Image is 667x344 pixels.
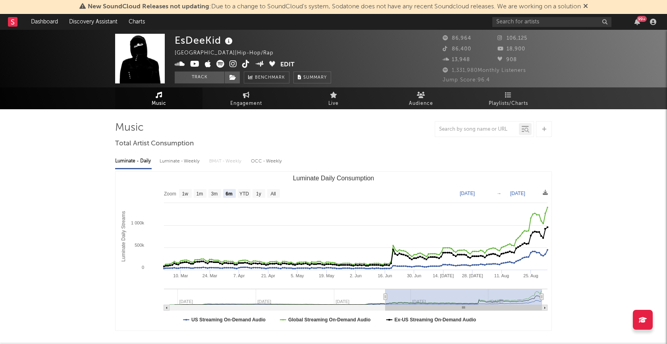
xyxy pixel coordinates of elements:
span: Total Artist Consumption [115,139,194,149]
text: 1m [197,191,203,197]
a: Engagement [202,87,290,109]
text: 1w [182,191,189,197]
text: Luminate Daily Streams [121,211,126,261]
text: 1 000k [131,220,145,225]
a: Benchmark [244,72,289,83]
text: [DATE] [460,191,475,196]
span: New SoundCloud Releases not updating [88,4,209,10]
text: 24. Mar [202,273,218,278]
div: OCC - Weekly [251,155,283,168]
span: 86,964 [443,36,471,41]
div: EsDeeKid [175,34,235,47]
text: 500k [135,243,144,247]
text: 7. Apr [233,273,245,278]
text: 30. Jun [407,273,421,278]
text: 0 [142,265,144,270]
button: Track [175,72,224,83]
text: → [497,191,501,196]
text: Global Streaming On-Demand Audio [288,317,371,323]
div: 99 + [637,16,647,22]
span: Music [152,99,166,108]
span: Audience [409,99,433,108]
span: 18,900 [497,46,525,52]
span: Dismiss [583,4,588,10]
button: 99+ [634,19,640,25]
text: Ex-US Streaming On-Demand Audio [395,317,476,323]
text: [DATE] [510,191,525,196]
svg: Luminate Daily Consumption [116,172,551,330]
span: Summary [303,75,327,80]
span: 908 [497,57,517,62]
text: 11. Aug [494,273,509,278]
span: Engagement [230,99,262,108]
text: YTD [239,191,249,197]
span: 13,948 [443,57,470,62]
span: Live [328,99,339,108]
a: Playlists/Charts [465,87,552,109]
text: 14. [DATE] [433,273,454,278]
text: Zoom [164,191,176,197]
text: 2. Jun [350,273,362,278]
text: 21. Apr [261,273,275,278]
a: Live [290,87,377,109]
text: 3m [211,191,218,197]
div: Luminate - Weekly [160,155,201,168]
text: 16. Jun [378,273,392,278]
text: 5. May [291,273,304,278]
text: Luminate Daily Consumption [293,175,374,182]
text: 28. [DATE] [462,273,483,278]
text: 25. Aug [523,273,538,278]
span: Playlists/Charts [489,99,528,108]
text: 19. May [319,273,335,278]
span: 106,125 [497,36,527,41]
span: Benchmark [255,73,285,83]
a: Charts [123,14,150,30]
text: 6m [226,191,232,197]
text: All [270,191,276,197]
div: Luminate - Daily [115,155,152,168]
span: 86,400 [443,46,471,52]
text: US Streaming On-Demand Audio [191,317,266,323]
a: Audience [377,87,465,109]
span: Jump Score: 96.4 [443,77,490,83]
div: [GEOGRAPHIC_DATA] | Hip-Hop/Rap [175,48,283,58]
input: Search by song name or URL [435,126,519,133]
a: Discovery Assistant [64,14,123,30]
text: 1y [256,191,261,197]
span: 1,331,980 Monthly Listeners [443,68,526,73]
button: Edit [280,60,295,70]
button: Summary [293,72,331,83]
a: Music [115,87,202,109]
a: Dashboard [25,14,64,30]
input: Search for artists [492,17,611,27]
text: 10. Mar [173,273,188,278]
span: : Due to a change to SoundCloud's system, Sodatone does not have any recent Soundcloud releases. ... [88,4,581,10]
